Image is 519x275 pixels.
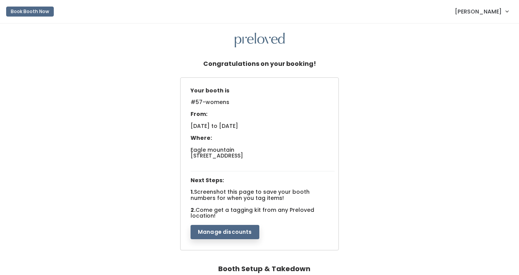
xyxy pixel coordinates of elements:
[187,84,338,240] div: 1. 2.
[6,3,54,20] a: Book Booth Now
[235,33,285,48] img: preloved logo
[191,87,229,94] span: Your booth is
[191,98,229,111] span: #57-womens
[191,188,310,201] span: Screenshot this page to save your booth numbers for when you tag items!
[191,134,212,142] span: Where:
[191,146,243,159] span: Eagle mountain [STREET_ADDRESS]
[455,7,502,16] span: [PERSON_NAME]
[191,206,314,220] span: Come get a tagging kit from any Preloved location!
[191,176,224,184] span: Next Steps:
[447,3,516,20] a: [PERSON_NAME]
[203,57,316,71] h5: Congratulations on your booking!
[191,225,259,240] button: Manage discounts
[191,122,238,130] span: [DATE] to [DATE]
[191,228,259,235] a: Manage discounts
[191,110,207,118] span: From:
[6,7,54,17] button: Book Booth Now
